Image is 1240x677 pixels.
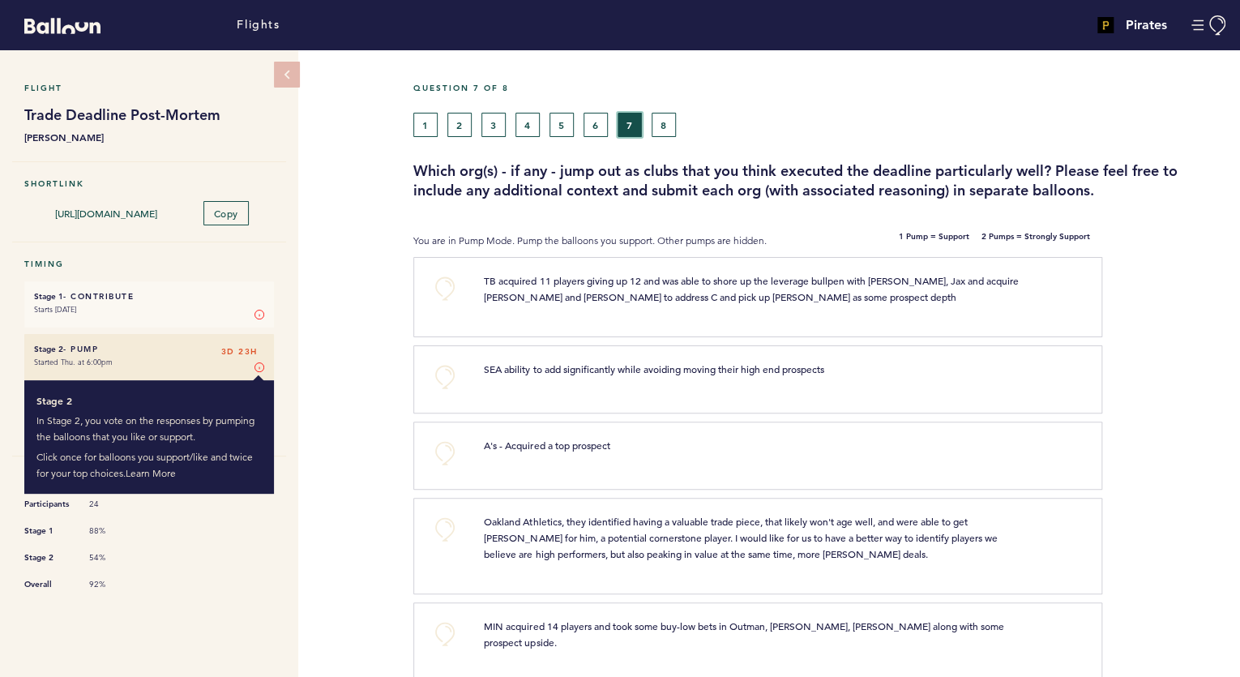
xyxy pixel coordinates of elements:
[484,439,609,452] span: A's - Acquired a top prospect
[126,467,176,479] a: Learn More
[24,259,274,269] h5: Timing
[36,413,262,445] p: In Stage 2, you vote on the responses by pumping the balloons that you like or support.
[484,619,1006,649] span: MIN acquired 14 players and took some buy-low bets in Outman, [PERSON_NAME], [PERSON_NAME] along ...
[24,178,274,189] h5: Shortlink
[413,113,438,137] button: 1
[34,344,63,354] small: Stage 2
[34,291,63,302] small: Stage 1
[413,233,815,249] p: You are in Pump Mode. Pump the balloons you support. Other pumps are hidden.
[24,496,73,512] span: Participants
[1191,15,1228,36] button: Manage Account
[515,113,540,137] button: 4
[24,18,100,34] svg: Balloon
[481,113,506,137] button: 3
[89,552,138,563] span: 54%
[484,515,999,560] span: Oakland Athletics, they identified having a valuable trade piece, that likely won't age well, and...
[447,113,472,137] button: 2
[34,344,264,354] h6: - Pump
[12,16,100,33] a: Balloon
[549,113,574,137] button: 5
[214,207,238,220] span: Copy
[24,105,274,125] h1: Trade Deadline Post-Mortem
[36,449,262,482] p: Click once for balloons you support/like and twice for your top choices.
[484,274,1020,303] span: TB acquired 11 players giving up 12 and was able to shore up the leverage bullpen with [PERSON_NA...
[221,344,258,360] span: 3D 23H
[24,83,274,93] h5: Flight
[89,499,138,510] span: 24
[24,523,73,539] span: Stage 1
[34,357,113,367] time: Started Thu. at 6:00pm
[981,233,1090,249] b: 2 Pumps = Strongly Support
[34,304,76,315] time: Starts [DATE]
[24,550,73,566] span: Stage 2
[1126,15,1167,35] h4: Pirates
[89,525,138,537] span: 88%
[413,161,1228,200] h3: Which org(s) - if any - jump out as clubs that you think executed the deadline particularly well?...
[237,16,280,34] a: Flights
[203,201,249,225] button: Copy
[899,233,969,249] b: 1 Pump = Support
[89,579,138,590] span: 92%
[618,113,642,137] button: 7
[24,129,274,145] b: [PERSON_NAME]
[652,113,676,137] button: 8
[36,392,262,409] p: Stage 2
[584,113,608,137] button: 6
[34,291,264,302] h6: - Contribute
[413,83,1228,93] h5: Question 7 of 8
[484,362,823,375] span: SEA ability to add significantly while avoiding moving their high end prospects
[24,576,73,593] span: Overall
